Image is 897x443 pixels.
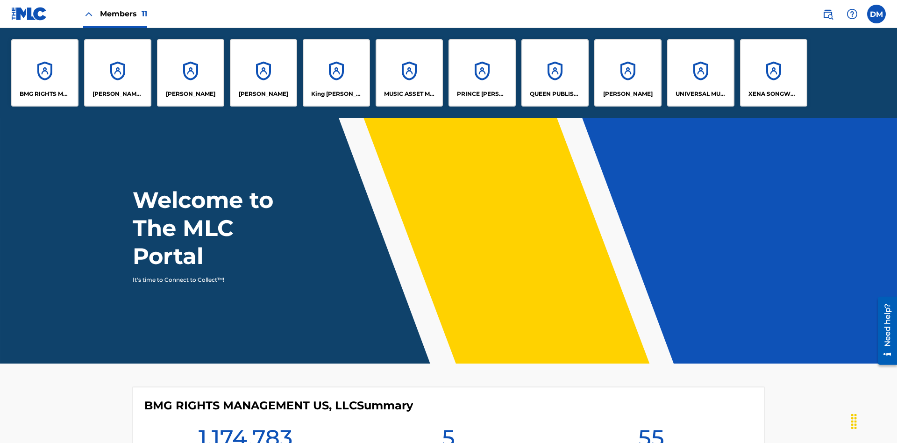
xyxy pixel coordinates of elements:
div: Drag [847,407,861,436]
img: search [822,8,833,20]
p: MUSIC ASSET MANAGEMENT (MAM) [384,90,435,98]
p: ELVIS COSTELLO [166,90,215,98]
span: Members [100,8,147,19]
p: PRINCE MCTESTERSON [457,90,508,98]
img: help [847,8,858,20]
p: RONALD MCTESTERSON [603,90,653,98]
a: Public Search [819,5,837,23]
a: AccountsXENA SONGWRITER [740,39,807,107]
img: MLC Logo [11,7,47,21]
p: CLEO SONGWRITER [93,90,143,98]
span: 11 [142,9,147,18]
p: King McTesterson [311,90,362,98]
h1: Welcome to The MLC Portal [133,186,307,270]
a: Accounts[PERSON_NAME] [230,39,297,107]
div: Help [843,5,861,23]
a: AccountsQUEEN PUBLISHA [521,39,589,107]
p: UNIVERSAL MUSIC PUB GROUP [676,90,726,98]
a: Accounts[PERSON_NAME] SONGWRITER [84,39,151,107]
h4: BMG RIGHTS MANAGEMENT US, LLC [144,399,413,413]
a: AccountsPRINCE [PERSON_NAME] [448,39,516,107]
p: It's time to Connect to Collect™! [133,276,295,284]
div: User Menu [867,5,886,23]
a: AccountsMUSIC ASSET MANAGEMENT (MAM) [376,39,443,107]
iframe: Resource Center [871,293,897,370]
p: BMG RIGHTS MANAGEMENT US, LLC [20,90,71,98]
p: XENA SONGWRITER [748,90,799,98]
p: EYAMA MCSINGER [239,90,288,98]
p: QUEEN PUBLISHA [530,90,581,98]
a: AccountsUNIVERSAL MUSIC PUB GROUP [667,39,734,107]
iframe: Chat Widget [850,398,897,443]
a: AccountsKing [PERSON_NAME] [303,39,370,107]
a: Accounts[PERSON_NAME] [594,39,662,107]
img: Close [83,8,94,20]
a: AccountsBMG RIGHTS MANAGEMENT US, LLC [11,39,78,107]
a: Accounts[PERSON_NAME] [157,39,224,107]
